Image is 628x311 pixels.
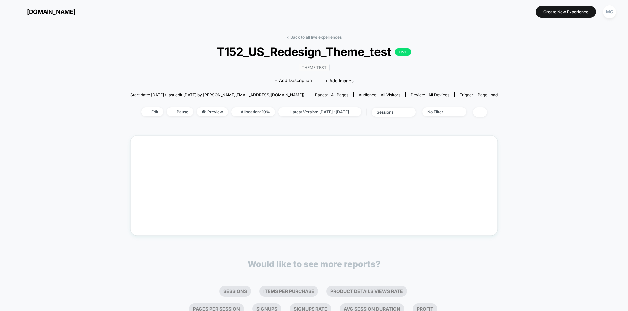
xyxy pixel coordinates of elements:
p: LIVE [395,48,411,56]
span: All Visitors [381,92,400,97]
div: Audience: [359,92,400,97]
span: + Add Description [275,77,312,84]
div: sessions [377,110,403,115]
li: Sessions [219,286,251,297]
li: Product Details Views Rate [326,286,407,297]
span: [DOMAIN_NAME] [27,8,75,15]
span: Pause [167,107,193,116]
span: T152_US_Redesign_Theme_test [149,45,479,59]
a: < Back to all live experiences [287,35,342,40]
button: [DOMAIN_NAME] [10,6,77,17]
span: Latest Version: [DATE] - [DATE] [278,107,361,116]
span: | [365,107,372,117]
li: Items Per Purchase [259,286,318,297]
span: Edit [141,107,163,116]
div: Pages: [315,92,348,97]
p: Would like to see more reports? [248,259,381,269]
span: Preview [197,107,228,116]
div: MC [603,5,616,18]
span: all pages [331,92,348,97]
span: Device: [405,92,454,97]
button: Create New Experience [536,6,596,18]
div: Trigger: [460,92,498,97]
button: MC [601,5,618,19]
span: Allocation: 20% [231,107,275,116]
span: Page Load [478,92,498,97]
div: No Filter [427,109,454,114]
span: Theme Test [299,64,330,71]
span: all devices [428,92,449,97]
span: + Add Images [325,78,354,83]
span: Start date: [DATE] (Last edit [DATE] by [PERSON_NAME][EMAIL_ADDRESS][DOMAIN_NAME]) [130,92,304,97]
